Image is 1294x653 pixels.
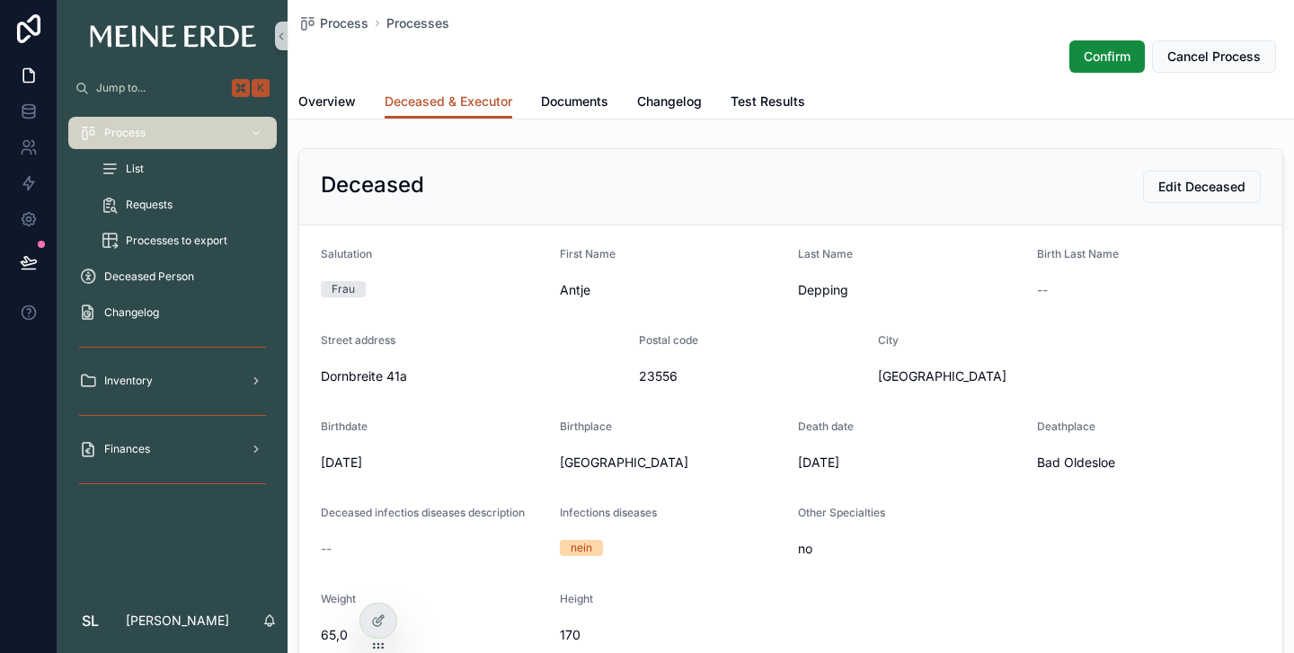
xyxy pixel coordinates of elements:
[1084,48,1130,66] span: Confirm
[68,296,277,329] a: Changelog
[68,72,277,104] button: Jump to...K
[560,454,784,472] span: [GEOGRAPHIC_DATA]
[321,540,332,558] span: --
[560,419,612,433] span: Birthplace
[560,626,784,644] span: 170
[68,117,277,149] a: Process
[58,104,288,521] div: scrollable content
[321,367,625,385] span: Dornbreite 41a
[541,85,608,121] a: Documents
[560,592,593,605] span: Height
[541,93,608,110] span: Documents
[321,506,525,519] span: Deceased infectios diseases description
[68,433,277,465] a: Finances
[96,81,225,95] span: Jump to...
[1158,178,1245,196] span: Edit Deceased
[798,540,1102,558] span: no
[385,93,512,110] span: Deceased & Executor
[68,365,277,397] a: Inventory
[90,153,277,185] a: List
[321,247,372,260] span: Salutation
[731,93,805,110] span: Test Results
[68,260,277,293] a: Deceased Person
[637,85,702,121] a: Changelog
[731,85,805,121] a: Test Results
[90,189,277,221] a: Requests
[1143,171,1261,203] button: Edit Deceased
[2,86,20,104] iframe: Spotlight
[104,442,150,456] span: Finances
[82,610,99,631] span: SL
[1037,247,1119,260] span: Birth Last Name
[798,281,1023,299] span: Depping
[104,126,146,140] span: Process
[90,225,277,257] a: Processes to export
[560,247,616,260] span: First Name
[385,85,512,119] a: Deceased & Executor
[878,333,899,347] span: City
[798,506,885,519] span: Other Specialties
[126,612,229,630] p: [PERSON_NAME]
[637,93,702,110] span: Changelog
[571,540,592,556] div: nein
[104,305,159,320] span: Changelog
[1167,48,1261,66] span: Cancel Process
[104,374,153,388] span: Inventory
[126,234,227,248] span: Processes to export
[126,198,173,212] span: Requests
[298,14,368,32] a: Process
[321,592,356,605] span: Weight
[332,281,355,297] div: Frau
[320,14,368,32] span: Process
[1037,419,1095,433] span: Deathplace
[1152,40,1276,73] button: Cancel Process
[321,419,368,433] span: Birthdate
[126,162,144,176] span: List
[878,367,1182,385] span: [GEOGRAPHIC_DATA]
[321,333,395,347] span: Street address
[798,247,853,260] span: Last Name
[1037,454,1262,472] span: Bad Oldesloe
[560,506,657,519] span: Infections diseases
[1069,40,1145,73] button: Confirm
[639,333,698,347] span: Postal code
[321,454,545,472] span: [DATE]
[386,14,449,32] a: Processes
[298,93,356,110] span: Overview
[298,85,356,121] a: Overview
[90,25,256,48] img: App logo
[798,419,854,433] span: Death date
[321,626,545,644] span: 65,0
[560,281,784,299] span: Antje
[253,81,268,95] span: K
[798,454,1023,472] span: [DATE]
[1037,281,1048,299] span: --
[104,269,194,284] span: Deceased Person
[639,367,864,385] span: 23556
[321,171,424,199] h2: Deceased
